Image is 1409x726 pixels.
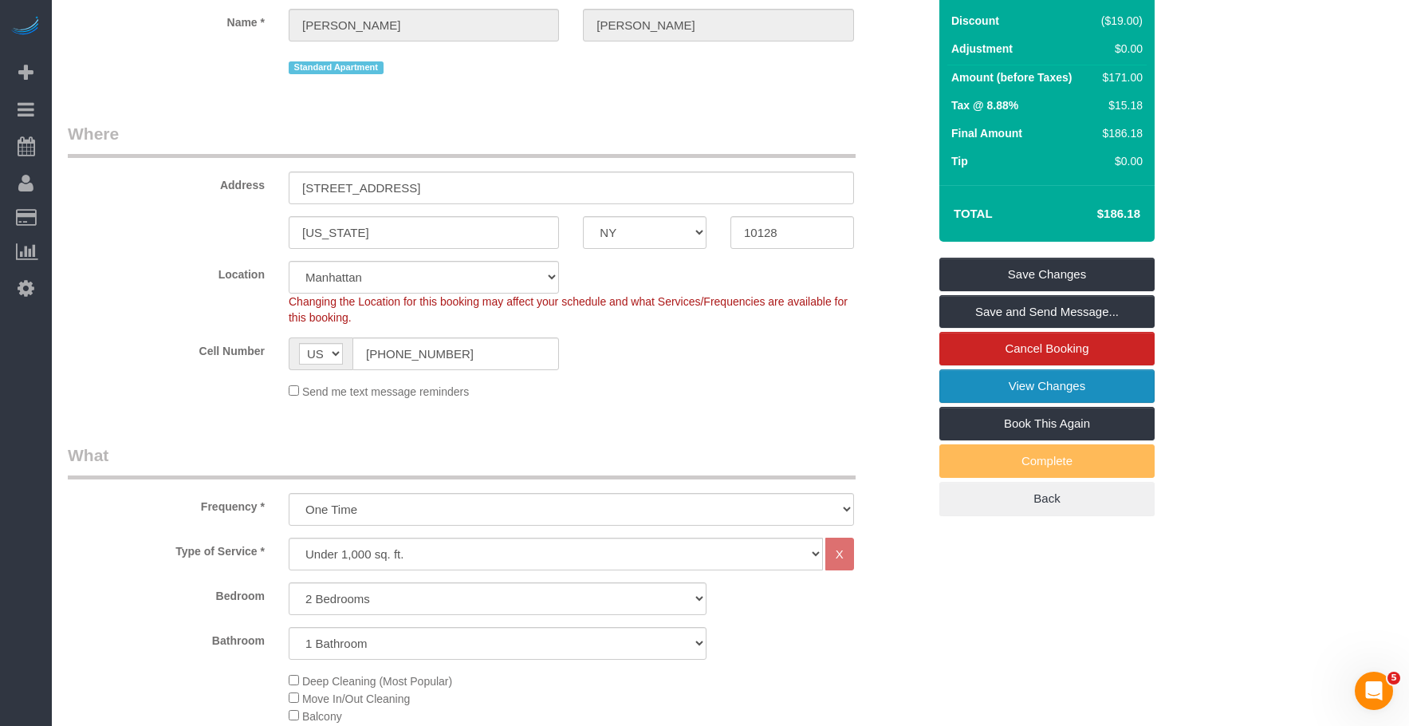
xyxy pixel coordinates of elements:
[1095,125,1143,141] div: $186.18
[939,482,1155,515] a: Back
[1095,153,1143,169] div: $0.00
[302,385,469,398] span: Send me text message reminders
[951,125,1022,141] label: Final Amount
[56,261,277,282] label: Location
[1387,672,1400,685] span: 5
[1355,672,1393,710] iframe: Intercom live chat
[302,675,452,688] span: Deep Cleaning (Most Popular)
[954,207,993,220] strong: Total
[10,16,41,38] img: Automaid Logo
[951,41,1013,57] label: Adjustment
[939,332,1155,365] a: Cancel Booking
[939,258,1155,291] a: Save Changes
[951,97,1018,113] label: Tax @ 8.88%
[56,538,277,559] label: Type of Service *
[1095,69,1143,85] div: $171.00
[56,337,277,359] label: Cell Number
[56,172,277,193] label: Address
[939,407,1155,440] a: Book This Again
[1095,97,1143,113] div: $15.18
[951,153,968,169] label: Tip
[730,216,854,249] input: Zip Code
[1049,207,1140,221] h4: $186.18
[56,9,277,30] label: Name *
[289,61,384,74] span: Standard Apartment
[939,295,1155,329] a: Save and Send Message...
[68,444,856,479] legend: What
[302,710,342,723] span: Balcony
[1095,13,1143,29] div: ($19.00)
[289,216,559,249] input: City
[56,627,277,649] label: Bathroom
[302,692,410,705] span: Move In/Out Cleaning
[56,493,277,515] label: Frequency *
[289,9,559,41] input: First Name
[68,122,856,158] legend: Where
[951,69,1072,85] label: Amount (before Taxes)
[56,582,277,604] label: Bedroom
[583,9,853,41] input: Last Name
[352,337,559,370] input: Cell Number
[939,369,1155,403] a: View Changes
[951,13,999,29] label: Discount
[1095,41,1143,57] div: $0.00
[289,295,848,324] span: Changing the Location for this booking may affect your schedule and what Services/Frequencies are...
